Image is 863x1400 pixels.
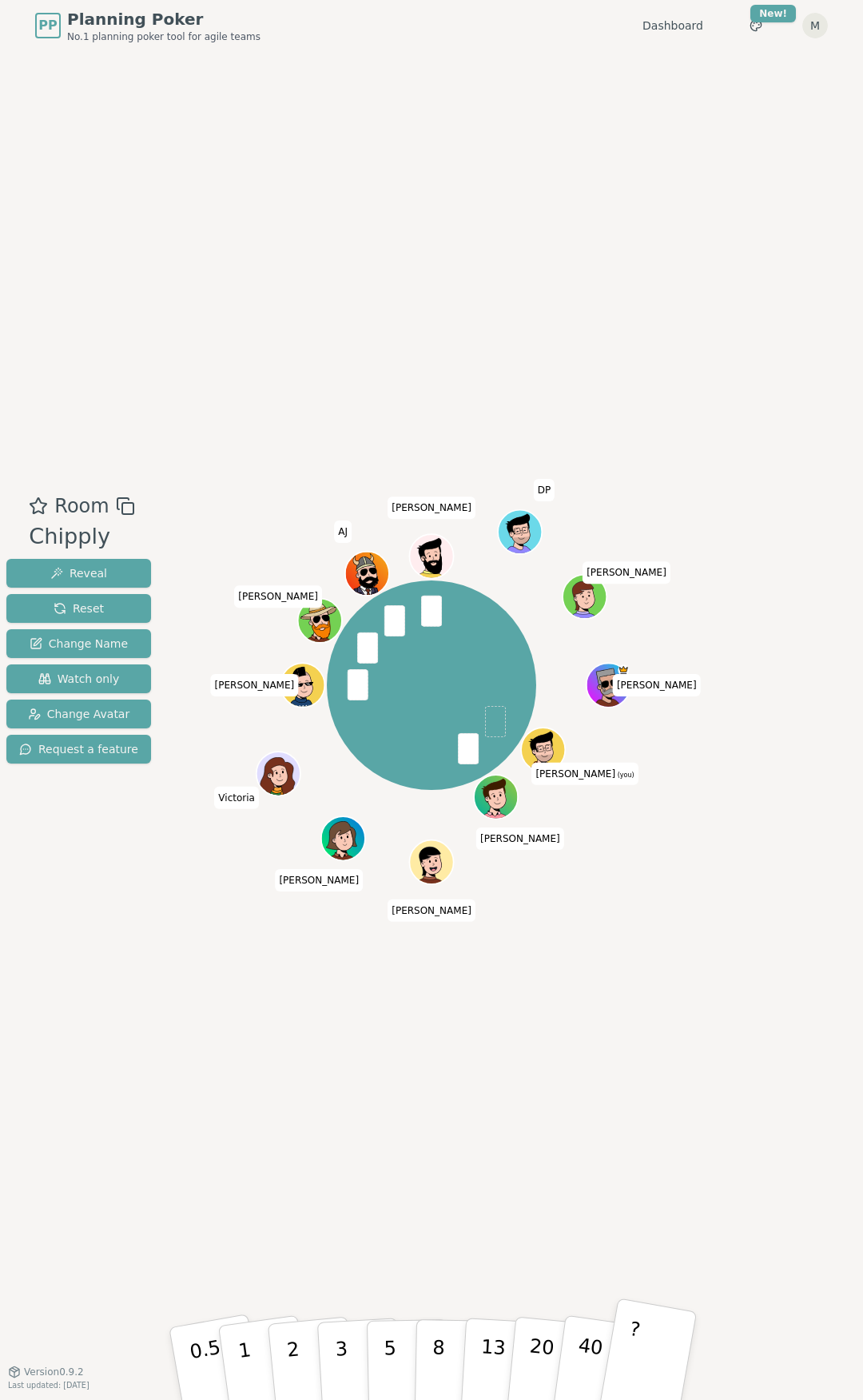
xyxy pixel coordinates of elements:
[523,728,564,770] button: Click to change your avatar
[29,521,134,553] div: Chipply
[642,18,703,34] a: Dashboard
[750,5,796,22] div: New!
[583,561,670,584] span: Click to change your name
[275,869,363,891] span: Click to change your name
[6,700,151,728] button: Change Avatar
[6,594,151,623] button: Reset
[28,706,130,722] span: Change Avatar
[531,762,638,784] span: Click to change your name
[38,16,57,35] span: PP
[6,559,151,588] button: Reveal
[67,30,260,43] span: No.1 planning poker tool for agile teams
[613,674,701,696] span: Click to change your name
[24,1366,84,1378] span: Version 0.9.2
[54,492,109,521] span: Room
[618,664,629,676] span: Melissa is the host
[802,13,828,38] button: M
[8,1381,89,1390] span: Last updated: [DATE]
[214,786,259,808] span: Click to change your name
[8,1366,84,1378] button: Version0.9.2
[50,565,107,581] span: Reveal
[388,497,475,519] span: Click to change your name
[476,828,564,850] span: Click to change your name
[234,585,322,608] span: Click to change your name
[534,479,555,501] span: Click to change your name
[30,636,128,652] span: Change Name
[388,899,475,921] span: Click to change your name
[19,741,138,757] span: Request a feature
[742,11,770,40] button: New!
[29,492,48,521] button: Add as favourite
[38,671,120,687] span: Watch only
[35,8,260,43] a: PPPlanning PokerNo.1 planning poker tool for agile teams
[6,629,151,658] button: Change Name
[6,664,151,693] button: Watch only
[67,8,260,30] span: Planning Poker
[615,771,634,778] span: (you)
[334,521,352,543] span: Click to change your name
[211,674,299,696] span: Click to change your name
[6,735,151,764] button: Request a feature
[54,600,104,616] span: Reset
